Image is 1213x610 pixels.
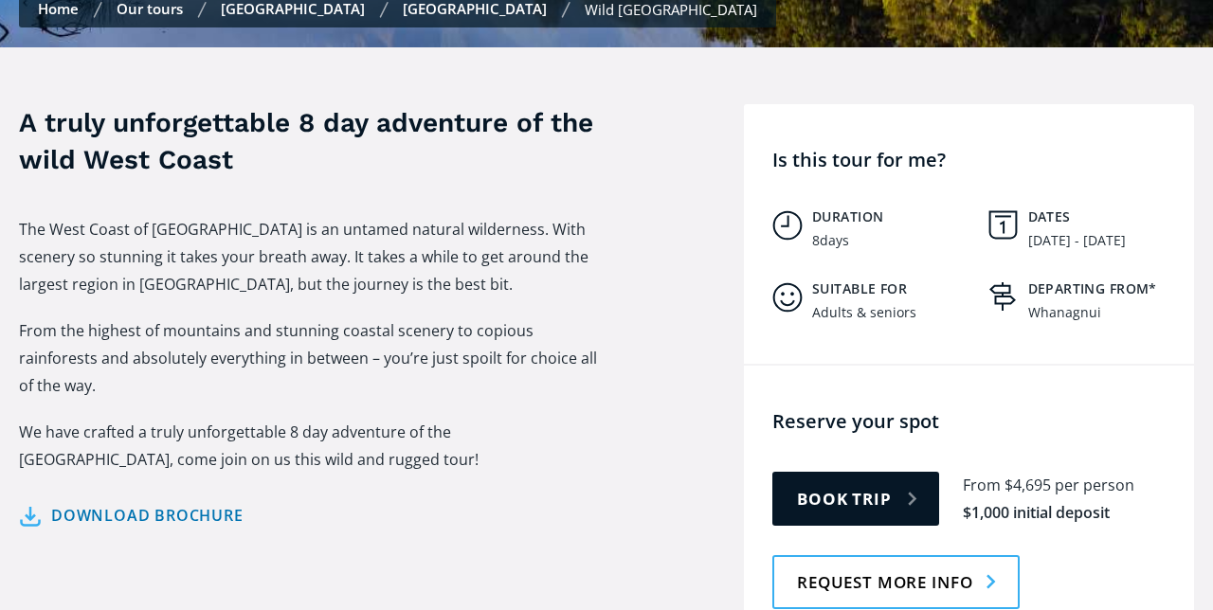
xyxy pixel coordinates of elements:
h5: Departing from* [1028,280,1186,297]
p: We have crafted a truly unforgettable 8 day adventure of the [GEOGRAPHIC_DATA], come join on us t... [19,419,606,474]
a: Request more info [772,555,1020,609]
div: $1,000 [963,502,1009,524]
h4: Is this tour for me? [772,147,1185,172]
div: From [963,475,1001,496]
a: Download brochure [19,502,244,529]
div: 8 [812,233,820,249]
h5: Duration [812,208,969,225]
div: Adults & seniors [812,305,916,321]
div: per person [1055,475,1134,496]
div: initial deposit [1013,502,1110,524]
h4: Reserve your spot [772,408,1185,434]
div: Whanagnui [1028,305,1101,321]
a: Book trip [772,472,939,526]
h3: A truly unforgettable 8 day adventure of the wild West Coast [19,104,606,178]
h5: Suitable for [812,280,969,297]
div: days [820,233,849,249]
div: $4,695 [1005,475,1051,496]
div: [DATE] - [DATE] [1028,233,1126,249]
p: The West Coast of [GEOGRAPHIC_DATA] is an untamed natural wilderness. With scenery so stunning it... [19,216,606,298]
h5: Dates [1028,208,1186,225]
p: From the highest of mountains and stunning coastal scenery to copious rainforests and absolutely ... [19,317,606,400]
